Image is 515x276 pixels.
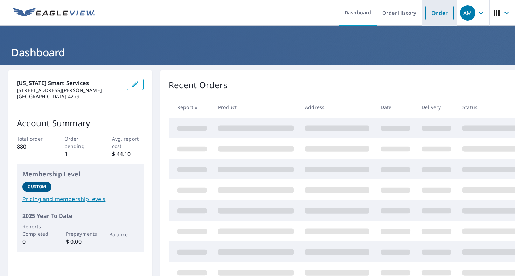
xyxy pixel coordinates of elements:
th: Delivery [416,97,457,118]
p: Prepayments [66,230,95,238]
p: Membership Level [22,169,138,179]
p: 2025 Year To Date [22,212,138,220]
p: [GEOGRAPHIC_DATA]-4279 [17,93,121,100]
th: Address [299,97,375,118]
p: Balance [109,231,138,238]
a: Order [425,6,454,20]
p: 880 [17,142,49,151]
th: Report # [169,97,213,118]
th: Date [375,97,416,118]
p: 1 [64,150,96,158]
p: Account Summary [17,117,144,129]
p: Order pending [64,135,96,150]
p: [US_STATE] smart services [17,79,121,87]
img: EV Logo [13,8,95,18]
p: Total order [17,135,49,142]
p: Reports Completed [22,223,51,238]
p: $ 0.00 [66,238,95,246]
p: Avg. report cost [112,135,144,150]
div: AM [460,5,475,21]
a: Pricing and membership levels [22,195,138,203]
p: 0 [22,238,51,246]
h1: Dashboard [8,45,507,59]
p: $ 44.10 [112,150,144,158]
p: Recent Orders [169,79,228,91]
th: Product [213,97,299,118]
p: Custom [28,184,46,190]
p: [STREET_ADDRESS][PERSON_NAME] [17,87,121,93]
